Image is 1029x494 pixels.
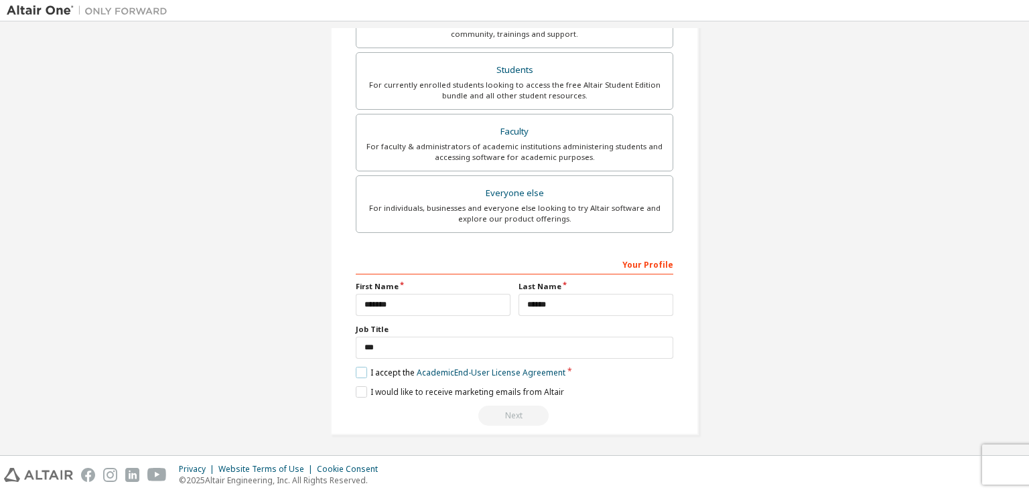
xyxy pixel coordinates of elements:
[7,4,174,17] img: Altair One
[356,386,564,398] label: I would like to receive marketing emails from Altair
[179,475,386,486] p: © 2025 Altair Engineering, Inc. All Rights Reserved.
[356,281,510,292] label: First Name
[356,253,673,274] div: Your Profile
[218,464,317,475] div: Website Terms of Use
[125,468,139,482] img: linkedin.svg
[356,367,565,378] label: I accept the
[103,468,117,482] img: instagram.svg
[179,464,218,475] div: Privacy
[364,184,665,203] div: Everyone else
[317,464,386,475] div: Cookie Consent
[364,141,665,163] div: For faculty & administrators of academic institutions administering students and accessing softwa...
[356,324,673,335] label: Job Title
[364,18,665,39] div: For existing customers looking to access software downloads, HPC resources, community, trainings ...
[356,406,673,426] div: Read and acccept EULA to continue
[147,468,167,482] img: youtube.svg
[364,203,665,224] div: For individuals, businesses and everyone else looking to try Altair software and explore our prod...
[417,367,565,378] a: Academic End-User License Agreement
[519,281,673,292] label: Last Name
[364,122,665,141] div: Faculty
[364,61,665,80] div: Students
[364,80,665,101] div: For currently enrolled students looking to access the free Altair Student Edition bundle and all ...
[4,468,73,482] img: altair_logo.svg
[81,468,95,482] img: facebook.svg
